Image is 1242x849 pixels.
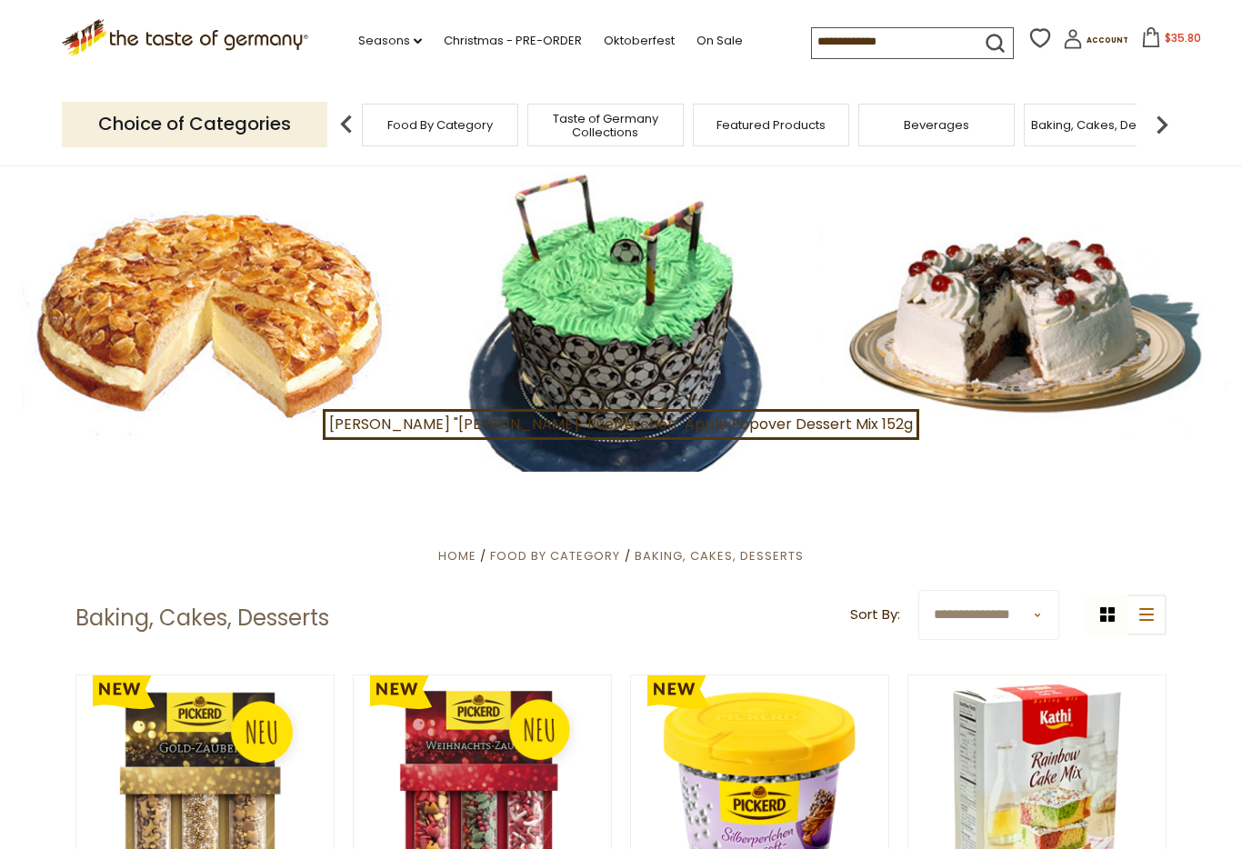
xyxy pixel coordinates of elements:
a: Food By Category [387,118,493,132]
label: Sort By: [850,604,900,626]
h1: Baking, Cakes, Desserts [75,604,329,632]
a: Taste of Germany Collections [533,112,678,139]
img: previous arrow [328,106,365,143]
span: $35.80 [1165,30,1201,45]
button: $35.80 [1132,27,1209,55]
a: [PERSON_NAME] "[PERSON_NAME]-Puefferchen" Apple Popover Dessert Mix 152g [323,409,919,440]
img: next arrow [1144,106,1180,143]
a: Beverages [904,118,969,132]
a: Seasons [358,31,422,51]
p: Choice of Categories [62,102,327,146]
a: On Sale [696,31,743,51]
a: Oktoberfest [604,31,675,51]
a: Featured Products [716,118,826,132]
a: Baking, Cakes, Desserts [635,547,804,564]
a: Christmas - PRE-ORDER [444,31,582,51]
span: Account [1087,35,1128,45]
a: Food By Category [490,547,620,564]
a: Account [1063,29,1128,55]
a: Home [438,547,476,564]
a: Baking, Cakes, Desserts [1031,118,1172,132]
